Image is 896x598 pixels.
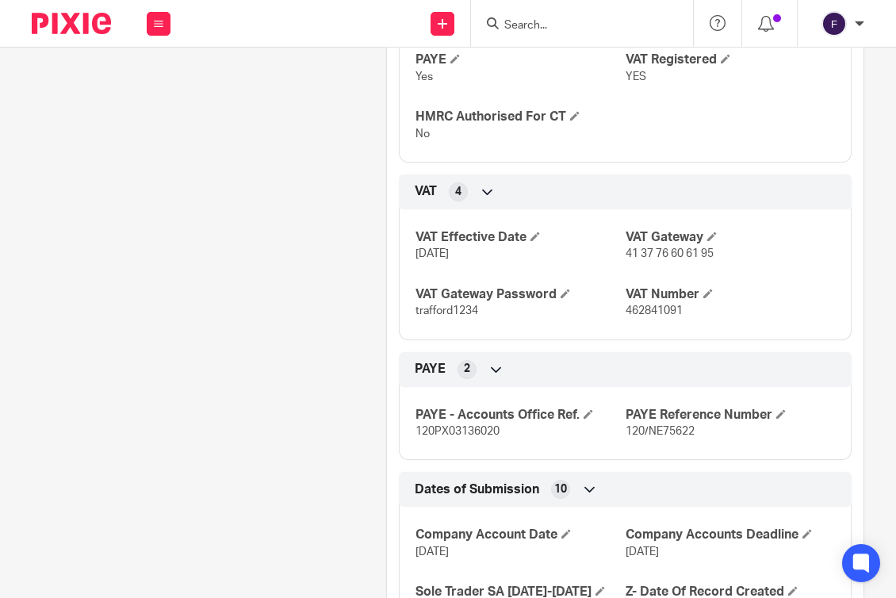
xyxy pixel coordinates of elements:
[415,286,625,303] h4: VAT Gateway Password
[415,426,500,437] span: 120PX03136020
[626,305,683,316] span: 462841091
[626,426,695,437] span: 120/NE75622
[415,71,433,82] span: Yes
[503,19,645,33] input: Search
[415,52,625,68] h4: PAYE
[626,527,835,543] h4: Company Accounts Deadline
[415,183,437,200] span: VAT
[626,229,835,246] h4: VAT Gateway
[626,71,646,82] span: YES
[415,361,446,378] span: PAYE
[464,361,470,377] span: 2
[626,286,835,303] h4: VAT Number
[415,229,625,246] h4: VAT Effective Date
[554,481,567,497] span: 10
[455,184,461,200] span: 4
[626,546,659,558] span: [DATE]
[415,128,430,140] span: No
[415,407,625,424] h4: PAYE - Accounts Office Ref.
[626,407,835,424] h4: PAYE Reference Number
[415,248,449,259] span: [DATE]
[415,481,539,498] span: Dates of Submission
[415,527,625,543] h4: Company Account Date
[415,109,625,125] h4: HMRC Authorised For CT
[32,13,111,34] img: Pixie
[821,11,847,36] img: svg%3E
[415,546,449,558] span: [DATE]
[626,248,714,259] span: 41 37 76 60 61 95
[415,305,478,316] span: trafford1234
[626,52,835,68] h4: VAT Registered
